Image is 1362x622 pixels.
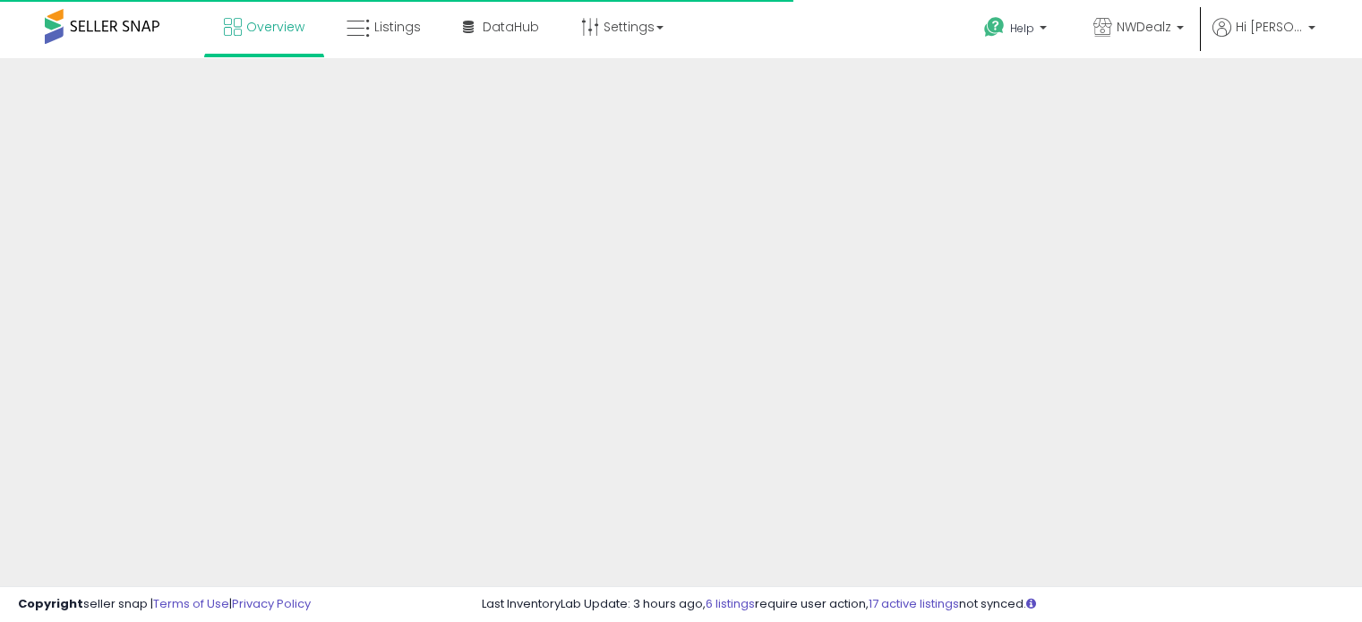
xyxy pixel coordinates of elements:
span: Hi [PERSON_NAME] [1236,18,1303,36]
span: Help [1010,21,1034,36]
strong: Copyright [18,595,83,612]
span: Overview [246,18,304,36]
a: Privacy Policy [232,595,311,612]
div: seller snap | | [18,596,311,613]
a: Help [970,3,1065,58]
i: Click here to read more about un-synced listings. [1026,598,1036,609]
a: Terms of Use [153,595,229,612]
span: Listings [374,18,421,36]
a: 17 active listings [869,595,959,612]
a: Hi [PERSON_NAME] [1212,18,1315,58]
span: DataHub [483,18,539,36]
div: Last InventoryLab Update: 3 hours ago, require user action, not synced. [482,596,1344,613]
span: NWDealz [1117,18,1171,36]
a: 6 listings [706,595,755,612]
i: Get Help [983,16,1006,38]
